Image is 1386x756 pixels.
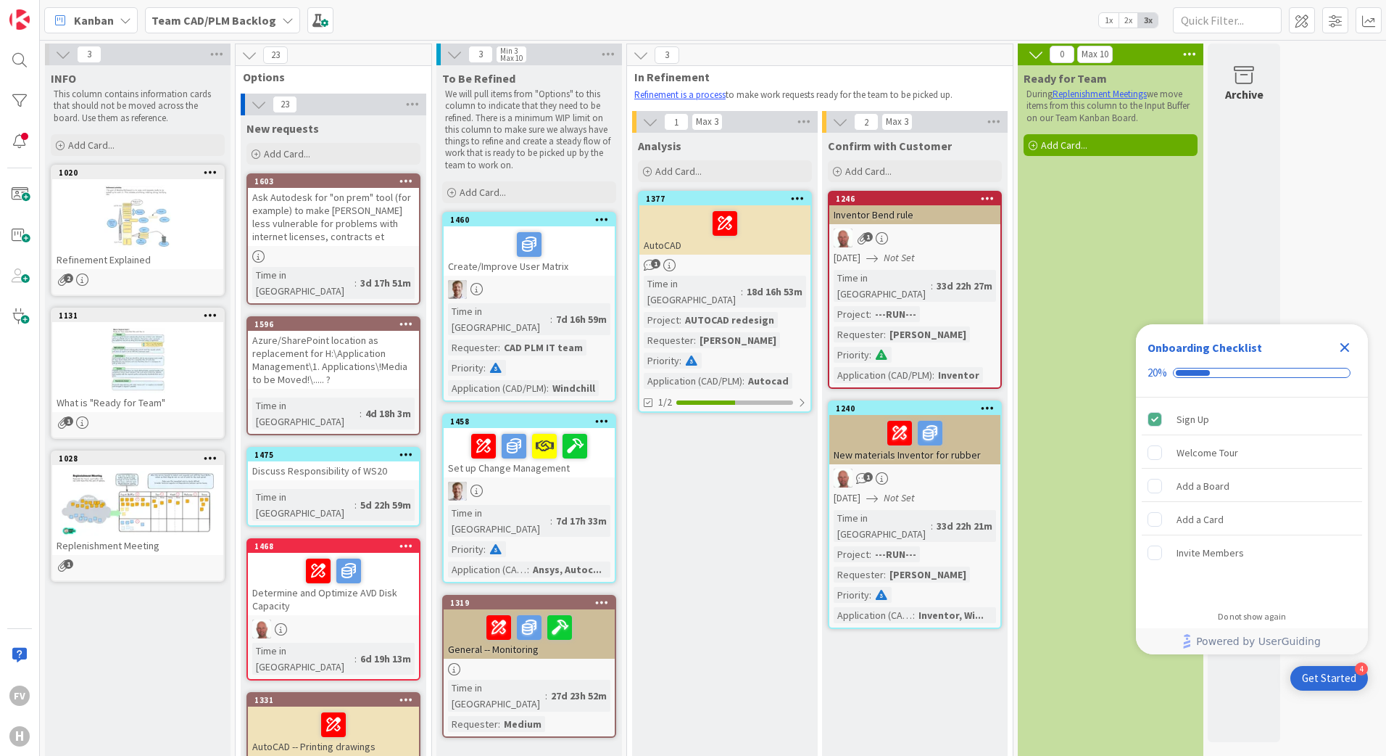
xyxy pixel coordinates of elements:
[248,553,419,615] div: Determine and Optimize AVD Disk Capacity
[1142,504,1362,535] div: Add a Card is incomplete.
[248,694,419,707] div: 1331
[248,707,419,756] div: AutoCAD -- Printing drawings
[1148,339,1262,356] div: Onboarding Checklist
[933,518,996,534] div: 33d 22h 21m
[694,332,696,348] span: :
[1136,398,1368,601] div: Checklist items
[273,96,297,113] span: 23
[552,513,610,529] div: 7d 17h 33m
[248,540,419,615] div: 1468Determine and Optimize AVD Disk Capacity
[655,165,702,178] span: Add Card...
[834,546,869,562] div: Project
[884,251,915,264] i: Not Set
[448,562,527,578] div: Application (CAD/PLM)
[51,308,225,439] a: 1131What is "Ready for Team"
[829,205,1000,224] div: Inventor Bend rule
[354,275,357,291] span: :
[915,607,987,623] div: Inventor, Wi...
[681,312,778,328] div: AUTOCAD redesign
[254,541,419,551] div: 1468
[448,716,498,732] div: Requester
[679,353,681,369] span: :
[1142,537,1362,569] div: Invite Members is incomplete.
[248,461,419,480] div: Discuss Responsibility of WS20
[869,347,871,363] span: :
[871,546,920,562] div: ---RUN---
[913,607,915,623] span: :
[448,482,467,501] img: BO
[1119,13,1138,28] span: 2x
[9,726,30,747] div: H
[933,278,996,294] div: 33d 22h 27m
[1177,411,1209,428] div: Sign Up
[448,380,547,396] div: Application (CAD/PLM)
[468,46,493,63] span: 3
[444,596,615,659] div: 1319General -- Monitoring
[252,620,271,638] img: RK
[829,402,1000,464] div: 1240New materials Inventor for rubber
[634,89,726,101] a: Refinement is a process
[444,428,615,477] div: Set up Change Management
[59,453,223,464] div: 1028
[547,688,610,704] div: 27d 23h 52m
[448,360,484,376] div: Priority
[442,71,515,86] span: To Be Refined
[52,536,223,555] div: Replenishment Meeting
[450,215,615,225] div: 1460
[634,89,997,101] p: to make work requests ready for the team to be picked up.
[1142,470,1362,502] div: Add a Board is incomplete.
[448,340,498,356] div: Requester
[51,165,225,296] a: 1020Refinement Explained
[64,559,73,569] span: 1
[264,147,310,160] span: Add Card...
[248,318,419,389] div: 1596Azure/SharePoint location as replacement for H:\Application Management\1. Applications\!Media...
[679,312,681,328] span: :
[362,406,415,422] div: 4d 18h 3m
[54,89,222,124] p: This column contains information cards that should not be moved across the board. Use them as ref...
[9,686,30,706] div: FV
[834,367,932,383] div: Application (CAD/PLM)
[871,306,920,322] div: ---RUN---
[248,540,419,553] div: 1468
[357,497,415,513] div: 5d 22h 59m
[1024,71,1107,86] span: Ready for Team
[252,398,360,430] div: Time in [GEOGRAPHIC_DATA]
[829,192,1000,224] div: 1246Inventor Bend rule
[248,448,419,480] div: 1475Discuss Responsibility of WS20
[254,176,419,186] div: 1603
[59,168,223,178] div: 1020
[254,319,419,329] div: 1596
[744,373,792,389] div: Autocad
[448,680,545,712] div: Time in [GEOGRAPHIC_DATA]
[1099,13,1119,28] span: 1x
[845,165,892,178] span: Add Card...
[64,416,73,426] span: 1
[1355,662,1368,675] div: 4
[252,267,354,299] div: Time in [GEOGRAPHIC_DATA]
[500,54,523,62] div: Max 10
[444,213,615,276] div: 1460Create/Improve User Matrix
[644,353,679,369] div: Priority
[51,451,225,582] a: 1028Replenishment Meeting
[932,367,934,383] span: :
[1302,671,1356,686] div: Get Started
[498,716,500,732] span: :
[52,309,223,322] div: 1131
[1142,437,1362,469] div: Welcome Tour is incomplete.
[1050,46,1074,63] span: 0
[886,326,970,342] div: [PERSON_NAME]
[1026,89,1195,124] p: During we move items from this column to the Input Buffer on our Team Kanban Board.
[829,402,1000,415] div: 1240
[644,276,741,308] div: Time in [GEOGRAPHIC_DATA]
[834,510,931,542] div: Time in [GEOGRAPHIC_DATA]
[869,546,871,562] span: :
[450,598,615,608] div: 1319
[484,541,486,557] span: :
[1177,544,1244,562] div: Invite Members
[651,259,660,268] span: 1
[248,175,419,246] div: 1603Ask Autodesk for "on prem" tool (for example) to make [PERSON_NAME] less vulnerable for probl...
[498,340,500,356] span: :
[741,284,743,300] span: :
[886,118,908,126] div: Max 3
[246,538,420,681] a: 1468Determine and Optimize AVD Disk CapacityRKTime in [GEOGRAPHIC_DATA]:6d 19h 13m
